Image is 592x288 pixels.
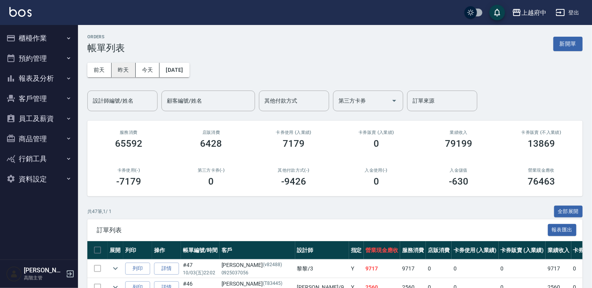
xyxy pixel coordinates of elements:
[112,63,136,77] button: 昨天
[97,168,161,173] h2: 卡券使用(-)
[400,260,426,278] td: 9717
[6,266,22,282] img: Person
[262,168,326,173] h2: 其他付款方式(-)
[179,130,243,135] h2: 店販消費
[349,260,364,278] td: Y
[209,176,214,187] h3: 0
[546,260,571,278] td: 9717
[528,138,555,149] h3: 13869
[3,108,75,129] button: 員工及薪資
[509,5,549,21] button: 上越府中
[553,5,583,20] button: 登出
[97,226,548,234] span: 訂單列表
[263,261,282,269] p: (v82488)
[426,260,452,278] td: 0
[262,130,326,135] h2: 卡券使用 (入業績)
[489,5,505,20] button: save
[123,241,152,260] th: 列印
[115,138,142,149] h3: 65592
[449,176,469,187] h3: -630
[295,260,349,278] td: 黎黎 /3
[24,267,64,274] h5: [PERSON_NAME]
[3,149,75,169] button: 行銷工具
[445,138,473,149] h3: 79199
[87,208,112,215] p: 共 47 筆, 1 / 1
[160,63,189,77] button: [DATE]
[509,130,573,135] h2: 卡券販賣 (不入業績)
[427,168,491,173] h2: 入金儲值
[554,206,583,218] button: 全部展開
[548,224,577,236] button: 報表匯出
[136,63,160,77] button: 今天
[499,241,546,260] th: 卡券販賣 (入業績)
[116,176,141,187] h3: -7179
[222,280,293,288] div: [PERSON_NAME]
[3,48,75,69] button: 預約管理
[179,168,243,173] h2: 第三方卡券(-)
[200,138,222,149] h3: 6428
[3,169,75,189] button: 資料設定
[283,138,305,149] h3: 7179
[125,263,150,275] button: 列印
[546,241,571,260] th: 業績收入
[263,280,282,288] p: (T83445)
[426,241,452,260] th: 店販消費
[222,261,293,269] div: [PERSON_NAME]
[349,241,364,260] th: 指定
[183,269,218,276] p: 10/03 (五) 22:02
[452,260,499,278] td: 0
[87,34,125,39] h2: ORDERS
[528,176,555,187] h3: 76463
[509,168,573,173] h2: 營業現金應收
[344,168,408,173] h2: 入金使用(-)
[3,68,75,89] button: 報表及分析
[374,176,379,187] h3: 0
[97,130,161,135] h3: 服務消費
[87,63,112,77] button: 前天
[181,260,220,278] td: #47
[220,241,295,260] th: 客戶
[521,8,546,18] div: 上越府中
[110,263,121,274] button: expand row
[154,263,179,275] a: 詳情
[344,130,408,135] h2: 卡券販賣 (入業績)
[9,7,32,17] img: Logo
[295,241,349,260] th: 設計師
[108,241,123,260] th: 展開
[548,226,577,233] a: 報表匯出
[3,129,75,149] button: 商品管理
[364,241,401,260] th: 營業現金應收
[3,89,75,109] button: 客戶管理
[553,37,583,51] button: 新開單
[3,28,75,48] button: 櫃檯作業
[222,269,293,276] p: 0925037056
[152,241,181,260] th: 操作
[181,241,220,260] th: 帳單編號/時間
[499,260,546,278] td: 0
[281,176,306,187] h3: -9426
[452,241,499,260] th: 卡券使用 (入業績)
[374,138,379,149] h3: 0
[388,94,401,107] button: Open
[87,43,125,53] h3: 帳單列表
[24,274,64,281] p: 高階主管
[553,40,583,47] a: 新開單
[400,241,426,260] th: 服務消費
[364,260,401,278] td: 9717
[427,130,491,135] h2: 業績收入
